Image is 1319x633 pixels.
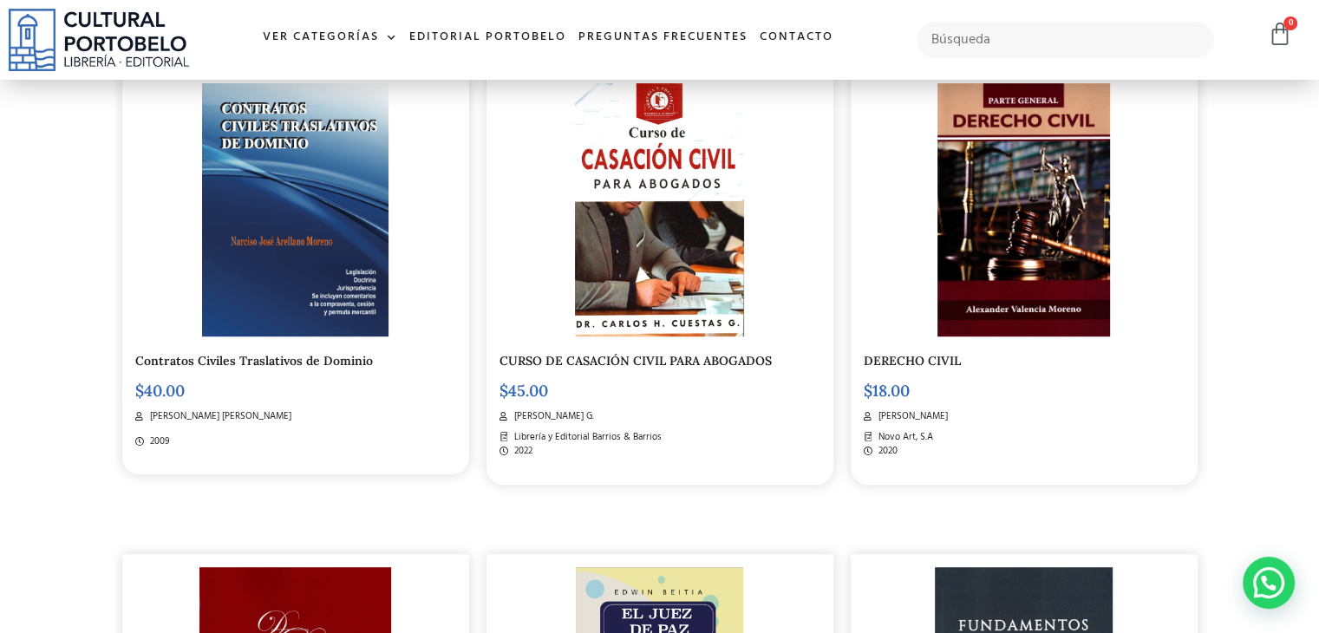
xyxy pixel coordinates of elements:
[257,19,403,56] a: Ver Categorías
[575,83,743,336] img: img20231012_09073774
[403,19,572,56] a: Editorial Portobelo
[500,381,548,401] bdi: 45.00
[202,83,389,336] img: contratos-civiles-arellano.png
[1243,557,1295,609] div: Contactar por WhatsApp
[917,22,1214,58] input: Búsqueda
[500,353,772,369] a: CURSO DE CASACIÓN CIVIL PARA ABOGADOS
[864,353,961,369] a: DERECHO CIVIL
[754,19,839,56] a: Contacto
[135,381,185,401] bdi: 40.00
[135,353,373,369] a: Contratos Civiles Traslativos de Dominio
[510,409,594,424] span: [PERSON_NAME] G.
[874,409,948,424] span: [PERSON_NAME]
[146,434,170,449] span: 2009
[937,83,1110,336] img: img20240412_11031571
[146,409,291,424] span: [PERSON_NAME] [PERSON_NAME]
[874,430,933,445] span: Novo Art, S.A
[1268,22,1292,47] a: 0
[510,444,532,459] span: 2022
[510,430,662,445] span: Librería y Editorial Barrios & Barrios
[572,19,754,56] a: Preguntas frecuentes
[500,381,508,401] span: $
[1283,16,1297,30] span: 0
[864,381,910,401] bdi: 18.00
[864,381,872,401] span: $
[135,381,144,401] span: $
[874,444,898,459] span: 2020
